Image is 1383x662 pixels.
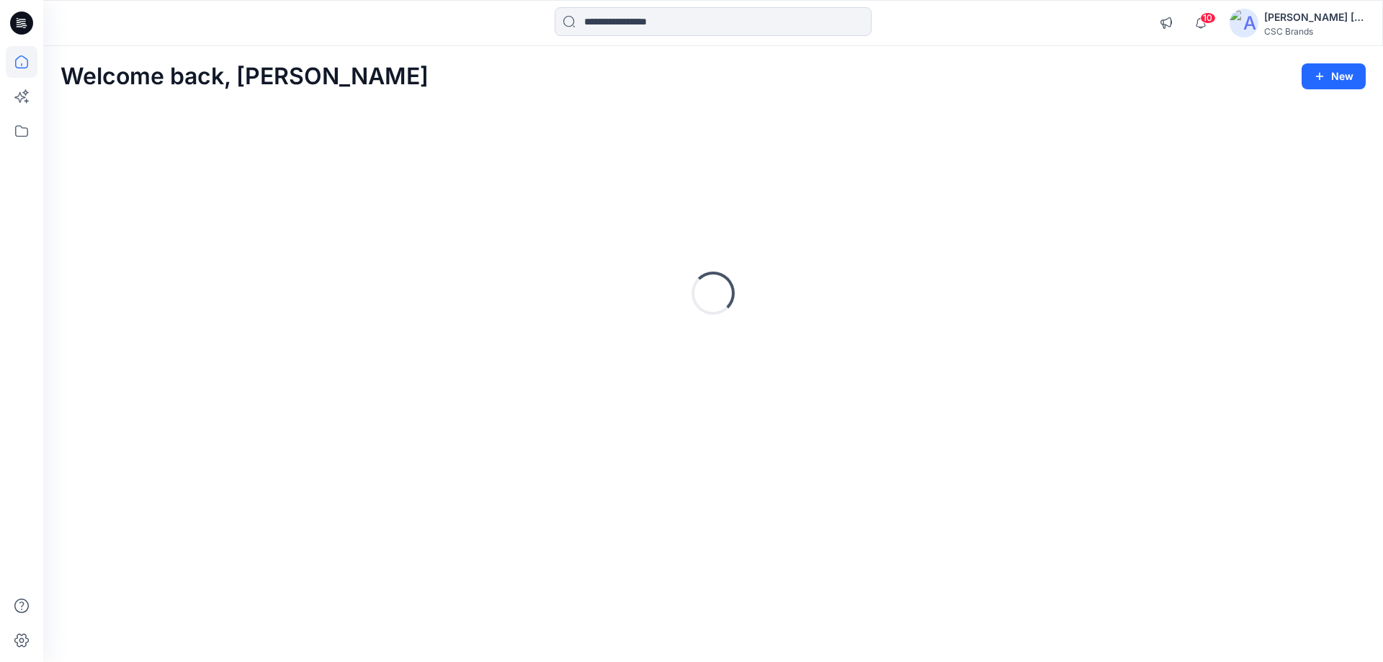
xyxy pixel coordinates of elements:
[61,63,429,90] h2: Welcome back, [PERSON_NAME]
[1230,9,1258,37] img: avatar
[1264,26,1365,37] div: CSC Brands
[1264,9,1365,26] div: [PERSON_NAME] [PERSON_NAME]
[1200,12,1216,24] span: 10
[1302,63,1366,89] button: New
